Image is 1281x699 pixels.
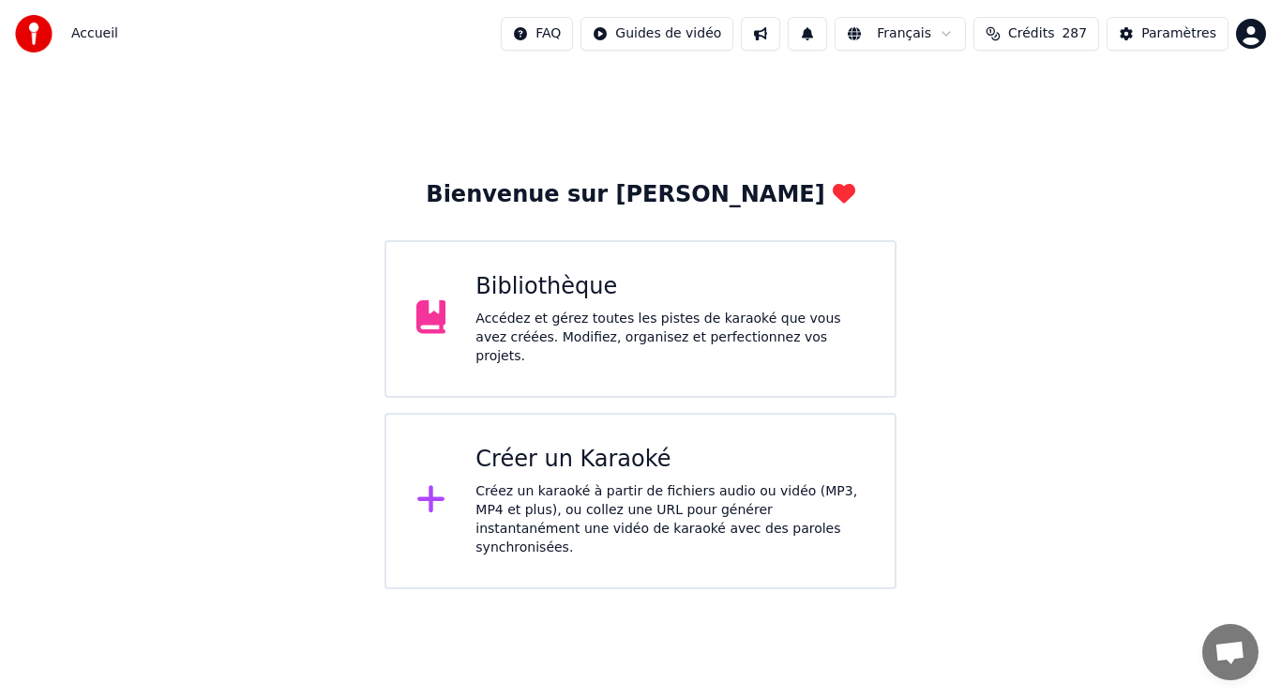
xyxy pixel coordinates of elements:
[71,24,118,43] span: Accueil
[475,272,865,302] div: Bibliothèque
[1107,17,1228,51] button: Paramètres
[973,17,1099,51] button: Crédits287
[71,24,118,43] nav: breadcrumb
[1141,24,1216,43] div: Paramètres
[1008,24,1054,43] span: Crédits
[475,310,865,366] div: Accédez et gérez toutes les pistes de karaoké que vous avez créées. Modifiez, organisez et perfec...
[426,180,854,210] div: Bienvenue sur [PERSON_NAME]
[15,15,53,53] img: youka
[580,17,733,51] button: Guides de vidéo
[501,17,573,51] button: FAQ
[475,445,865,475] div: Créer un Karaoké
[1202,624,1258,680] div: Ouvrir le chat
[1062,24,1087,43] span: 287
[475,482,865,557] div: Créez un karaoké à partir de fichiers audio ou vidéo (MP3, MP4 et plus), ou collez une URL pour g...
